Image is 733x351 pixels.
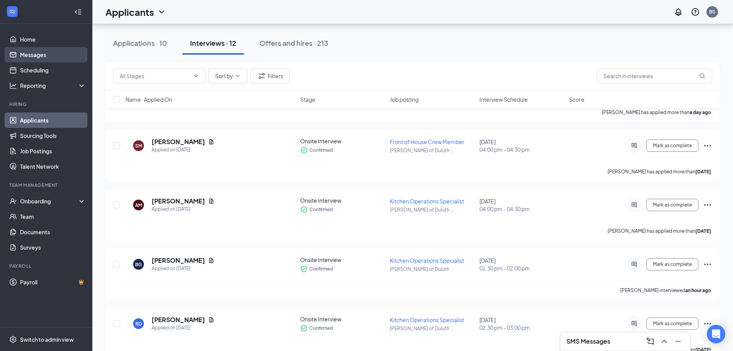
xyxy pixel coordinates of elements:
[660,337,669,346] svg: ChevronUp
[20,82,86,89] div: Reporting
[9,263,84,269] div: Payroll
[120,72,190,80] input: All Stages
[20,159,86,174] a: Talent Network
[135,321,142,327] div: RD
[629,143,639,149] svg: ActiveChat
[74,8,82,16] svg: Collapse
[390,266,475,272] p: [PERSON_NAME] of Duluth ...
[479,146,564,153] span: 04:00 pm - 04:30 pm
[20,240,86,255] a: Surveys
[20,143,86,159] a: Job Postings
[672,335,684,348] button: Minimize
[658,335,670,348] button: ChevronUp
[566,337,610,346] h3: SMS Messages
[646,199,698,211] button: Mark as complete
[152,197,205,205] h5: [PERSON_NAME]
[309,265,333,273] span: Confirmed
[152,316,205,324] h5: [PERSON_NAME]
[629,202,639,208] svg: ActiveChat
[9,336,17,343] svg: Settings
[9,182,84,188] div: Team Management
[20,62,86,78] a: Scheduling
[208,317,214,323] svg: Document
[235,73,241,79] svg: ChevronDown
[597,68,712,84] input: Search in interviews
[152,265,214,272] div: Applied on [DATE]
[152,324,214,332] div: Applied on [DATE]
[608,228,712,234] p: [PERSON_NAME] has applied more than .
[707,325,725,343] div: Open Intercom Messenger
[20,197,79,205] div: Onboarding
[105,5,154,18] h1: Applicants
[620,287,712,294] p: [PERSON_NAME] interviewed .
[479,205,564,213] span: 04:00 pm - 04:30 pm
[390,316,464,323] span: Kitchen Operations Specialist
[646,337,655,346] svg: ComposeMessage
[703,260,712,269] svg: Ellipses
[250,68,290,84] button: Filter Filters
[646,139,698,152] button: Mark as complete
[152,138,205,146] h5: [PERSON_NAME]
[309,206,333,213] span: Confirmed
[390,198,464,205] span: Kitchen Operations Specialist
[20,32,86,47] a: Home
[646,258,698,270] button: Mark as complete
[653,262,692,267] span: Mark as complete
[152,256,205,265] h5: [PERSON_NAME]
[479,257,564,272] div: [DATE]
[300,196,385,204] div: Onsite Interview
[20,274,86,290] a: PayrollCrown
[390,325,475,332] p: [PERSON_NAME] of Duluth ...
[208,198,214,204] svg: Document
[309,324,333,332] span: Confirmed
[135,143,142,149] div: SM
[479,197,564,213] div: [DATE]
[300,96,316,103] span: Stage
[300,265,308,273] svg: CheckmarkCircle
[674,7,683,17] svg: Notifications
[135,202,142,208] div: AM
[673,337,683,346] svg: Minimize
[629,261,639,267] svg: ActiveChat
[157,7,166,17] svg: ChevronDown
[390,138,464,145] span: Front of House Crew Member
[300,146,308,154] svg: CheckmarkCircle
[209,68,247,84] button: Sort byChevronDown
[646,317,698,330] button: Mark as complete
[9,197,17,205] svg: UserCheck
[479,96,528,103] span: Interview Schedule
[479,324,564,331] span: 02:30 pm - 03:00 pm
[8,8,16,15] svg: WorkstreamLogo
[9,101,84,107] div: Hiring
[257,71,266,81] svg: Filter
[653,202,692,208] span: Mark as complete
[215,73,233,79] span: Sort by
[685,287,711,293] b: an hour ago
[695,169,711,175] b: [DATE]
[300,206,308,213] svg: CheckmarkCircle
[300,256,385,264] div: Onsite Interview
[691,7,700,17] svg: QuestionInfo
[703,200,712,210] svg: Ellipses
[125,96,172,103] span: Name · Applied On
[569,96,584,103] span: Score
[309,146,333,154] span: Confirmed
[629,321,639,327] svg: ActiveChat
[20,128,86,143] a: Sourcing Tools
[300,324,308,332] svg: CheckmarkCircle
[479,264,564,272] span: 01:30 pm - 02:00 pm
[135,261,142,268] div: BG
[259,38,328,48] div: Offers and hires · 213
[699,73,705,79] svg: MagnifyingGlass
[479,138,564,153] div: [DATE]
[695,228,711,234] b: [DATE]
[703,141,712,150] svg: Ellipses
[20,224,86,240] a: Documents
[20,47,86,62] a: Messages
[152,146,214,154] div: Applied on [DATE]
[703,319,712,328] svg: Ellipses
[20,209,86,224] a: Team
[190,38,236,48] div: Interviews · 12
[390,96,419,103] span: Job posting
[390,207,475,213] p: [PERSON_NAME] of Duluth ...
